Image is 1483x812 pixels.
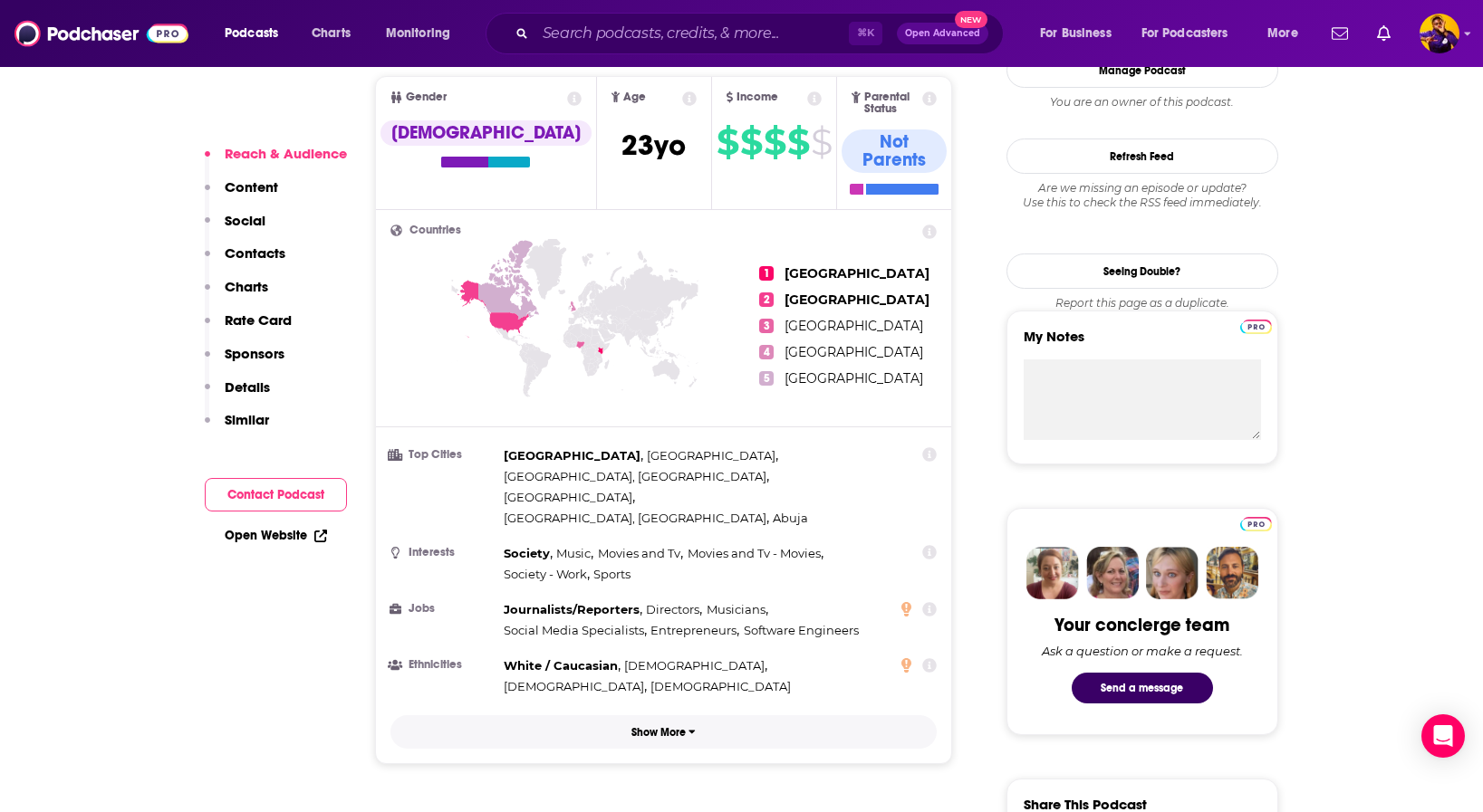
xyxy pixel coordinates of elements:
[312,21,351,46] span: Charts
[1206,547,1258,599] img: Jon Profile
[785,370,923,387] span: [GEOGRAPHIC_DATA]
[1054,614,1229,636] div: Your concierge team
[504,620,647,641] span: ,
[1086,547,1139,599] img: Barbara Profile
[373,19,474,48] button: open menu
[785,318,923,334] span: [GEOGRAPHIC_DATA]
[1420,14,1459,53] img: User Profile
[1130,19,1255,48] button: open menu
[631,726,686,739] p: Show More
[556,546,591,560] span: Music
[759,266,774,281] span: 1
[1040,21,1112,46] span: For Business
[225,378,270,396] p: Details
[646,599,702,620] span: ,
[1027,19,1134,48] button: open menu
[225,212,265,229] p: Social
[504,469,766,483] span: [GEOGRAPHIC_DATA], [GEOGRAPHIC_DATA]
[707,599,768,620] span: ,
[390,449,496,461] h3: Top Cities
[621,128,686,163] span: 23 yo
[647,445,778,466] span: ,
[1421,714,1465,758] div: Open Intercom Messenger
[504,490,632,504] span: [GEOGRAPHIC_DATA]
[811,128,832,157] span: $
[759,319,774,333] span: 3
[504,511,766,525] span: [GEOGRAPHIC_DATA], [GEOGRAPHIC_DATA]
[390,659,496,671] h3: Ethnicities
[386,21,450,46] span: Monitoring
[1240,517,1272,531] img: Podchaser Pro
[650,679,791,693] span: [DEMOGRAPHIC_DATA]
[1006,95,1278,110] div: You are an owner of this podcast.
[650,620,739,641] span: ,
[225,411,269,428] p: Similar
[1255,19,1321,48] button: open menu
[1006,139,1278,174] button: Refresh Feed
[759,371,774,386] span: 5
[205,345,284,378] button: Sponsors
[1072,673,1213,703] button: Send a message
[225,145,347,162] p: Reach & Audience
[1370,18,1398,49] a: Show notifications dropdown
[785,265,929,282] span: [GEOGRAPHIC_DATA]
[205,278,268,311] button: Charts
[504,567,587,581] span: Society - Work
[740,128,762,157] span: $
[205,178,278,212] button: Content
[380,120,592,146] div: [DEMOGRAPHIC_DATA]
[1006,53,1278,88] a: Manage Podcast
[503,13,1021,54] div: Search podcasts, credits, & more...
[787,128,809,157] span: $
[225,278,268,295] p: Charts
[1006,296,1278,310] div: Report this page as a duplicate.
[205,478,347,511] button: Contact Podcast
[1240,514,1272,531] a: Pro website
[504,543,553,564] span: ,
[764,128,785,157] span: $
[535,19,849,48] input: Search podcasts, credits, & more...
[225,528,327,543] a: Open Website
[225,244,285,262] p: Contacts
[1024,328,1261,359] label: My Notes
[897,23,988,44] button: Open AdvancedNew
[1141,21,1228,46] span: For Podcasters
[1324,18,1355,49] a: Show notifications dropdown
[225,178,278,196] p: Content
[225,345,284,362] p: Sponsors
[504,445,643,466] span: ,
[688,543,823,564] span: ,
[205,244,285,278] button: Contacts
[390,547,496,559] h3: Interests
[624,658,765,673] span: [DEMOGRAPHIC_DATA]
[593,567,631,581] span: Sports
[759,345,774,359] span: 4
[1006,181,1278,210] div: Are we missing an episode or update? Use this to check the RSS feed immediately.
[1240,317,1272,334] a: Pro website
[504,508,769,529] span: ,
[504,679,644,693] span: [DEMOGRAPHIC_DATA]
[205,411,269,444] button: Similar
[1006,253,1278,289] a: Seeing Double?
[707,602,766,616] span: Musicians
[14,16,188,51] a: Podchaser - Follow, Share and Rate Podcasts
[688,546,821,560] span: Movies and Tv - Movies
[759,292,774,307] span: 2
[504,466,769,487] span: ,
[504,487,635,508] span: ,
[864,91,920,115] span: Parental Status
[785,291,929,308] span: [GEOGRAPHIC_DATA]
[905,29,980,38] span: Open Advanced
[1420,14,1459,53] button: Show profile menu
[624,655,767,676] span: ,
[504,564,590,585] span: ,
[646,602,699,616] span: Directors
[504,623,644,637] span: Social Media Specialists
[598,543,683,564] span: ,
[205,145,347,178] button: Reach & Audience
[1146,547,1199,599] img: Jules Profile
[1042,644,1243,658] div: Ask a question or make a request.
[744,623,859,637] span: Software Engineers
[409,224,461,236] span: Countries
[556,543,593,564] span: ,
